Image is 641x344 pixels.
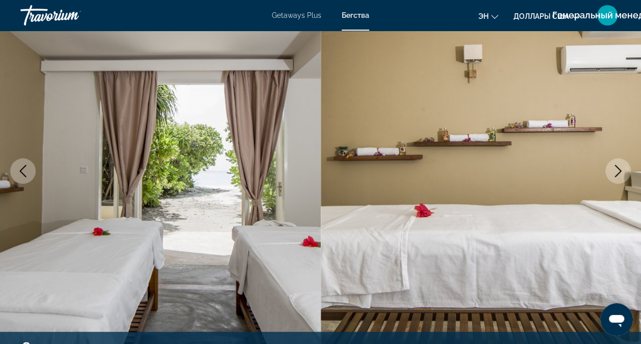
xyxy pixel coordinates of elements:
button: Предыдущее изображение [10,158,36,184]
button: Следующее изображение [605,158,631,184]
button: Изменение языка [478,9,498,23]
iframe: Кнопка запуска окна обмена сообщениями [600,303,633,336]
button: Пользовательское меню [594,5,621,26]
span: эн [478,12,489,20]
a: Getaways Plus [272,11,321,19]
button: Изменить валюту [514,9,579,23]
span: Доллары США [514,12,569,20]
a: Бегства [342,11,369,19]
a: Травориум [20,2,122,29]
